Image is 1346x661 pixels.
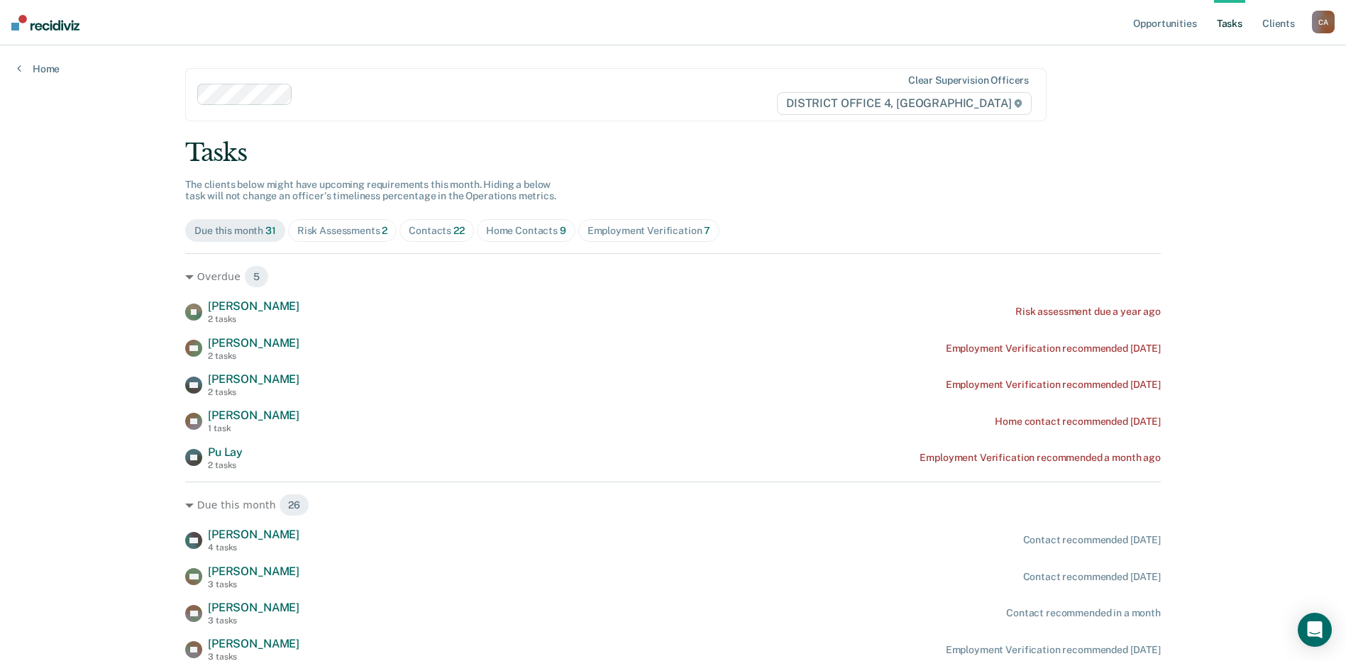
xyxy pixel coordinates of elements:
[1312,11,1335,33] div: C A
[17,62,60,75] a: Home
[908,74,1029,87] div: Clear supervision officers
[208,445,243,459] span: Pu Lay
[297,225,388,237] div: Risk Assessments
[208,543,299,552] div: 4 tasks
[486,225,566,237] div: Home Contacts
[265,225,276,236] span: 31
[208,601,299,614] span: [PERSON_NAME]
[185,494,1161,516] div: Due this month 26
[11,15,79,30] img: Recidiviz
[1023,571,1161,583] div: Contact recommended [DATE]
[208,460,243,470] div: 2 tasks
[1006,607,1161,619] div: Contact recommended in a month
[1015,306,1161,318] div: Risk assessment due a year ago
[560,225,566,236] span: 9
[1023,534,1161,546] div: Contact recommended [DATE]
[244,265,269,288] span: 5
[194,225,276,237] div: Due this month
[1298,613,1332,647] div: Open Intercom Messenger
[208,351,299,361] div: 2 tasks
[946,379,1161,391] div: Employment Verification recommended [DATE]
[208,579,299,589] div: 3 tasks
[208,565,299,578] span: [PERSON_NAME]
[208,314,299,324] div: 2 tasks
[208,336,299,350] span: [PERSON_NAME]
[208,372,299,386] span: [PERSON_NAME]
[208,387,299,397] div: 2 tasks
[1312,11,1335,33] button: CA
[185,138,1161,167] div: Tasks
[185,179,556,202] span: The clients below might have upcoming requirements this month. Hiding a below task will not chang...
[208,299,299,313] span: [PERSON_NAME]
[208,528,299,541] span: [PERSON_NAME]
[777,92,1032,115] span: DISTRICT OFFICE 4, [GEOGRAPHIC_DATA]
[208,637,299,650] span: [PERSON_NAME]
[279,494,309,516] span: 26
[409,225,465,237] div: Contacts
[704,225,710,236] span: 7
[208,409,299,422] span: [PERSON_NAME]
[995,416,1161,428] div: Home contact recommended [DATE]
[185,265,1161,288] div: Overdue 5
[453,225,465,236] span: 22
[946,644,1161,656] div: Employment Verification recommended [DATE]
[382,225,387,236] span: 2
[920,452,1160,464] div: Employment Verification recommended a month ago
[208,423,299,433] div: 1 task
[208,616,299,626] div: 3 tasks
[946,343,1161,355] div: Employment Verification recommended [DATE]
[588,225,711,237] div: Employment Verification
